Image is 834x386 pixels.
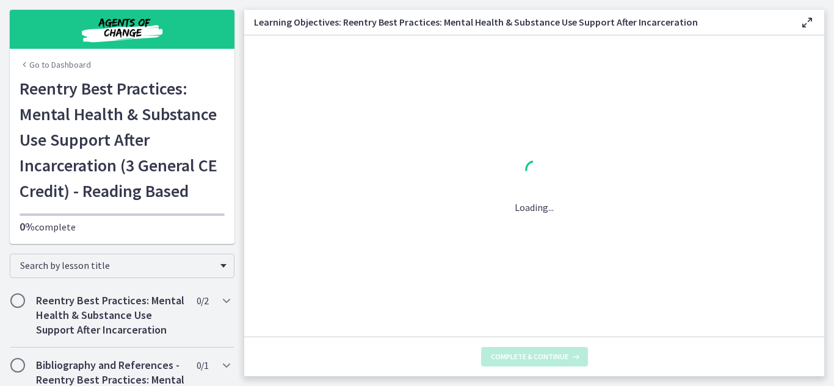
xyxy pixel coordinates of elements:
[197,293,208,308] span: 0 / 2
[515,157,554,185] div: 1
[254,15,780,29] h3: Learning Objectives: Reentry Best Practices: Mental Health & Substance Use Support After Incarcer...
[49,15,195,44] img: Agents of Change
[20,220,35,234] span: 0%
[36,293,185,337] h2: Reentry Best Practices: Mental Health & Substance Use Support After Incarceration
[515,200,554,215] p: Loading...
[20,259,214,271] span: Search by lesson title
[20,220,225,234] p: complete
[481,347,588,366] button: Complete & continue
[197,358,208,373] span: 0 / 1
[20,59,91,71] a: Go to Dashboard
[20,76,225,204] h1: Reentry Best Practices: Mental Health & Substance Use Support After Incarceration (3 General CE C...
[491,352,568,362] span: Complete & continue
[10,254,234,278] div: Search by lesson title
